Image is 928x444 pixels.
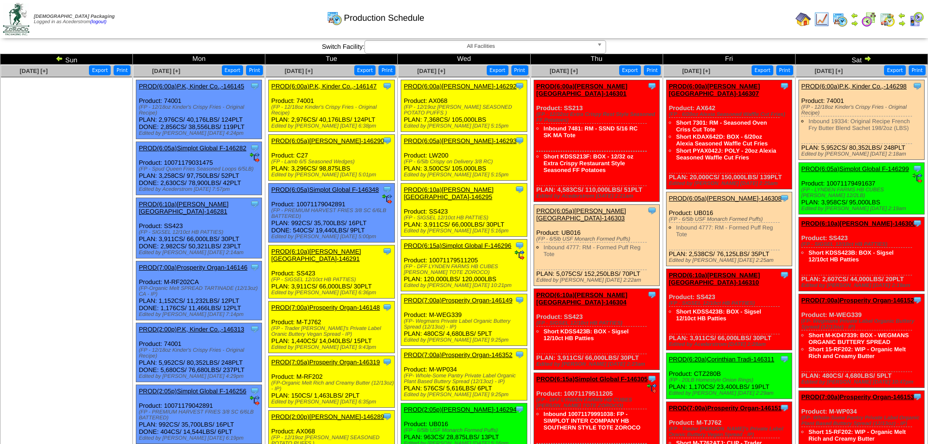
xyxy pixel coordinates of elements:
[536,207,626,222] a: PROD(6:05a)[PERSON_NAME][GEOGRAPHIC_DATA]-146303
[271,234,394,240] div: Edited by [PERSON_NAME] [DATE] 5:00pm
[404,283,526,288] div: Edited by [PERSON_NAME] [DATE] 10:21pm
[884,65,906,75] button: Export
[401,135,527,181] div: Product: LW200 PLAN: 3,500CS / 105,000LBS
[536,83,628,97] a: PROD(6:00a)[PERSON_NAME][GEOGRAPHIC_DATA]-146301
[139,250,261,256] div: Edited by [PERSON_NAME] [DATE] 2:14am
[801,379,924,385] div: Edited by [PERSON_NAME] [DATE] 10:47pm
[515,185,524,194] img: Tooltip
[536,236,659,242] div: (FP - 6/5lb USF Monarch Formed Puffs)
[487,65,508,75] button: Export
[544,328,629,342] a: Short KDSS423B: BOX - Sigsel 12/10ct HB Patties
[271,304,380,311] a: PROD(7:00a)Prosperity Organ-146148
[417,68,445,74] a: [DATE] [+]
[285,68,313,74] a: [DATE] [+]
[89,65,111,75] button: Export
[913,218,922,228] img: Tooltip
[647,290,657,300] img: Tooltip
[666,192,792,266] div: Product: UB016 PLAN: 2,538CS / 76,125LBS / 35PLT
[815,68,843,74] a: [DATE] [+]
[669,83,760,97] a: PROD(6:00a)[PERSON_NAME][GEOGRAPHIC_DATA]-146307
[809,429,906,442] a: Short 15-RF202: WIP - Organic Melt Rich and Creamy Butter
[139,347,261,359] div: (FP - 12/18oz Kinder's Crispy Fries - Original Recipe)
[647,81,657,91] img: Tooltip
[682,68,710,74] a: [DATE] [+]
[152,68,180,74] a: [DATE] [+]
[246,65,263,75] button: Print
[669,181,792,186] div: Edited by [PERSON_NAME] [DATE] 2:25am
[250,262,260,272] img: Tooltip
[271,123,394,129] div: Edited by [PERSON_NAME] [DATE] 6:38pm
[780,81,789,91] img: Tooltip
[271,399,394,405] div: Edited by [PERSON_NAME] [DATE] 6:35pm
[676,308,761,322] a: Short KDSS423B: BOX - Sigsel 12/10ct HB Patties
[354,65,376,75] button: Export
[801,318,924,330] div: (FP- Wegmans Private Label Organic Buttery Spread (12/13oz) - IP)
[647,374,657,384] img: Tooltip
[801,206,924,212] div: Edited by [PERSON_NAME] [DATE] 2:19am
[139,373,261,379] div: Edited by [PERSON_NAME] [DATE] 4:29pm
[913,81,922,91] img: Tooltip
[544,153,634,173] a: Short KDSS213F: BOX - 12/32 oz Extra Crispy Restaurant Style Seasoned FF Potatoes
[269,301,394,353] div: Product: M-TJ762 PLAN: 1,440CS / 14,040LBS / 15PLT
[798,217,924,291] div: Product: SS423 PLAN: 2,607CS / 44,000LBS / 20PLT
[515,81,524,91] img: Tooltip
[404,172,526,178] div: Edited by [PERSON_NAME] [DATE] 5:15pm
[136,261,262,320] div: Product: M-RF202CA PLAN: 1,152CS / 11,232LBS / 12PLT DONE: 1,176CS / 11,466LBS / 12PLT
[269,245,394,299] div: Product: SS423 PLAN: 3,911CS / 66,000LBS / 30PLT
[34,14,115,19] span: [DEMOGRAPHIC_DATA] Packaging
[139,409,261,421] div: (FP - PREMIUM HARVEST FRIES 3/8 SC 6/6LB BATTERED)
[401,184,527,237] div: Product: SS423 PLAN: 3,911CS / 66,000LBS / 30PLT
[271,344,394,350] div: Edited by [PERSON_NAME] [DATE] 9:43pm
[139,186,261,192] div: Edited by Acederstrom [DATE] 7:57pm
[809,332,909,345] a: Short M-KD47339: BOX - WEGMANS ORGANIC BUTTERY SPREAD
[404,373,526,385] div: (FP- Whole-Some Pantry Private Label Organic Plant Based Buttery Spread (12/13oz) - IP)
[809,118,910,131] a: Inbound 19334: Original Recipe French Fry Butter Blend Sachet 198/2oz (LBS)
[404,264,526,275] div: (FP - DFF LYNDEN FARMS HB CUBES [PERSON_NAME] TOTE ZOROCO)
[269,184,394,243] div: Product: 10071179042891 PLAN: 992CS / 35,700LBS / 16PLT DONE: 540CS / 19,440LBS / 9PLT
[382,136,392,145] img: Tooltip
[139,201,229,215] a: PROD(6:10a)[PERSON_NAME][GEOGRAPHIC_DATA]-146281
[404,186,493,201] a: PROD(6:10a)[PERSON_NAME][GEOGRAPHIC_DATA]-146295
[139,130,261,136] div: Edited by [PERSON_NAME] [DATE] 4:24pm
[20,68,48,74] span: [DATE] [+]
[666,269,792,350] div: Product: SS423 PLAN: 3,911CS / 66,000LBS / 30PLT
[663,54,795,65] td: Fri
[798,163,924,215] div: Product: 10071179491637 PLAN: 3,958CS / 95,000LBS
[250,324,260,334] img: Tooltip
[139,166,261,172] div: (FP - Spud Queen Fries Seasoned Loops 6/5LB)
[515,250,524,260] img: ediSmall.gif
[801,83,907,90] a: PROD(6:00a)P.K, Kinder Co.,-146298
[401,294,527,346] div: Product: M-WEG339 PLAN: 480CS / 4,680LBS / 5PLT
[404,123,526,129] div: Edited by [PERSON_NAME] [DATE] 5:15pm
[669,356,774,363] a: PROD(6:20a)Corinthian Tradi-146311
[90,19,106,25] a: (logout)
[271,208,394,219] div: (FP - PREMIUM HARVEST FRIES 3/8 SC 6/6LB BATTERED)
[250,386,260,396] img: Tooltip
[404,318,526,330] div: (FP- Wegmans Private Label Organic Buttery Spread (12/13oz) - IP)
[404,406,516,413] a: PROD(2:05p)[PERSON_NAME]-146294
[136,80,262,139] div: Product: 74001 PLAN: 2,976CS / 40,176LBS / 124PLT DONE: 2,856CS / 38,556LBS / 119PLT
[271,104,394,116] div: (FP - 12/18oz Kinder's Crispy Fries - Original Recipe)
[250,81,260,91] img: Tooltip
[401,240,527,291] div: Product: 10071179511205 PLAN: 120,000LBS / 120,000LBS
[913,173,922,183] img: ediSmall.gif
[530,54,663,65] td: Thu
[378,65,395,75] button: Print
[344,13,424,23] span: Production Schedule
[271,290,394,296] div: Edited by [PERSON_NAME] [DATE] 6:36pm
[644,65,661,75] button: Print
[798,80,924,160] div: Product: 74001 PLAN: 5,952CS / 80,352LBS / 248PLT
[515,404,524,414] img: Tooltip
[133,54,265,65] td: Mon
[250,199,260,209] img: Tooltip
[795,54,928,65] td: Sat
[265,54,398,65] td: Tue
[544,244,641,258] a: Inbound 4777: RM - Formed Puff Reg Tote
[676,133,768,147] a: Short KDAX642D: BOX - 6/20oz Alexia Seasoned Waffle Cut Fries
[861,12,877,27] img: calendarblend.gif
[515,136,524,145] img: Tooltip
[369,41,593,52] span: All Facilities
